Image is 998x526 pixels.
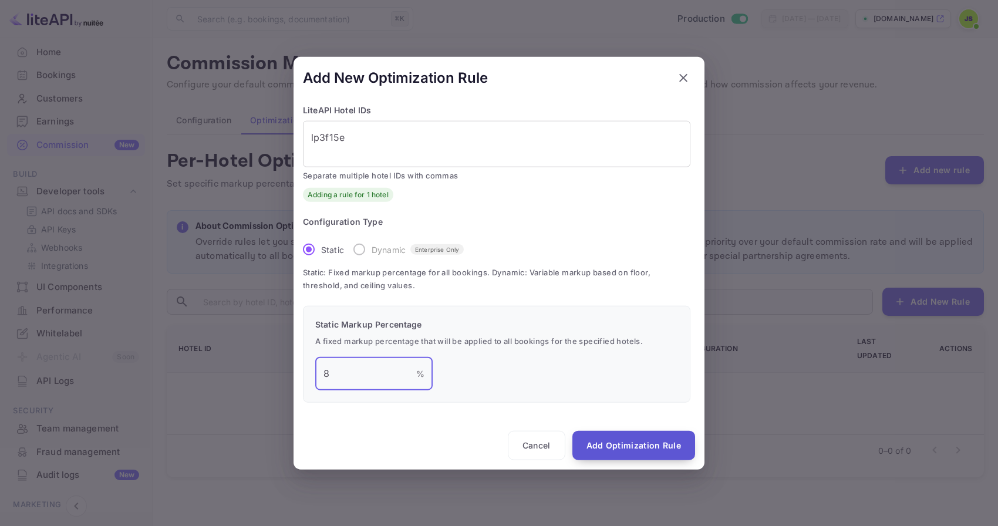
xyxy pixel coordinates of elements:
[372,243,406,255] p: Dynamic
[311,130,682,157] textarea: lp3f15e
[572,430,695,460] button: Add Optimization Rule
[303,267,690,292] span: Static: Fixed markup percentage for all bookings. Dynamic: Variable markup based on floor, thresh...
[416,367,424,380] p: %
[508,430,565,460] button: Cancel
[315,318,678,331] p: Static Markup Percentage
[303,69,488,87] h5: Add New Optimization Rule
[303,216,383,228] legend: Configuration Type
[410,245,464,254] span: Enterprise Only
[303,104,690,116] p: LiteAPI Hotel IDs
[321,243,344,255] span: Static
[315,335,678,348] span: A fixed markup percentage that will be applied to all bookings for the specified hotels.
[303,190,393,200] span: Adding a rule for 1 hotel
[315,357,416,390] input: 0
[303,170,690,183] span: Separate multiple hotel IDs with commas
